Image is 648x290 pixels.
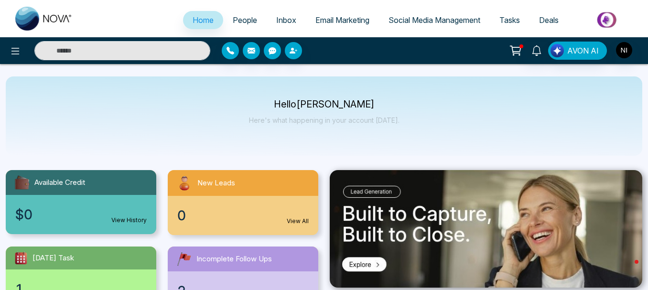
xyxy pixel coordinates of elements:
span: Available Credit [34,177,85,188]
a: View All [287,217,309,226]
a: Email Marketing [306,11,379,29]
span: AVON AI [567,45,599,56]
img: availableCredit.svg [13,174,31,191]
img: . [330,170,642,288]
span: $0 [15,204,32,225]
span: Email Marketing [315,15,369,25]
img: Market-place.gif [573,9,642,31]
a: Tasks [490,11,529,29]
span: 0 [177,205,186,226]
img: newLeads.svg [175,174,194,192]
img: Nova CRM Logo [15,7,73,31]
a: New Leads0View All [162,170,324,235]
span: Tasks [499,15,520,25]
span: Inbox [276,15,296,25]
span: New Leads [197,178,235,189]
img: Lead Flow [551,44,564,57]
a: Social Media Management [379,11,490,29]
img: followUps.svg [175,250,193,268]
a: Deals [529,11,568,29]
span: Home [193,15,214,25]
p: Here's what happening in your account [DATE]. [249,116,400,124]
a: Home [183,11,223,29]
span: Social Media Management [389,15,480,25]
p: Hello [PERSON_NAME] [249,100,400,108]
span: People [233,15,257,25]
button: AVON AI [548,42,607,60]
a: People [223,11,267,29]
img: todayTask.svg [13,250,29,266]
iframe: Intercom live chat [616,258,638,280]
span: [DATE] Task [32,253,74,264]
span: Incomplete Follow Ups [196,254,272,265]
span: Deals [539,15,559,25]
img: User Avatar [616,42,632,58]
a: Inbox [267,11,306,29]
a: View History [111,216,147,225]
